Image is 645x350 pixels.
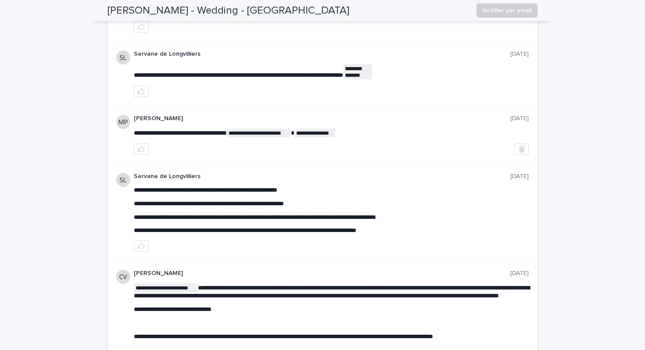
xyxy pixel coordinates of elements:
p: Servane de Longvilliers [134,173,510,180]
button: Delete post [515,143,529,155]
p: [DATE] [510,270,529,277]
p: Servane de Longvilliers [134,50,510,58]
button: like this post [134,143,149,155]
p: [DATE] [510,50,529,58]
p: [DATE] [510,115,529,122]
p: [DATE] [510,173,529,180]
button: like this post [134,240,149,252]
p: [PERSON_NAME] [134,115,510,122]
p: [PERSON_NAME] [134,270,510,277]
button: Notifier par email [477,4,537,18]
span: Notifier par email [482,6,532,15]
button: like this post [134,86,149,97]
h2: [PERSON_NAME] - Wedding - [GEOGRAPHIC_DATA] [107,4,349,17]
button: like this post [134,21,149,32]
